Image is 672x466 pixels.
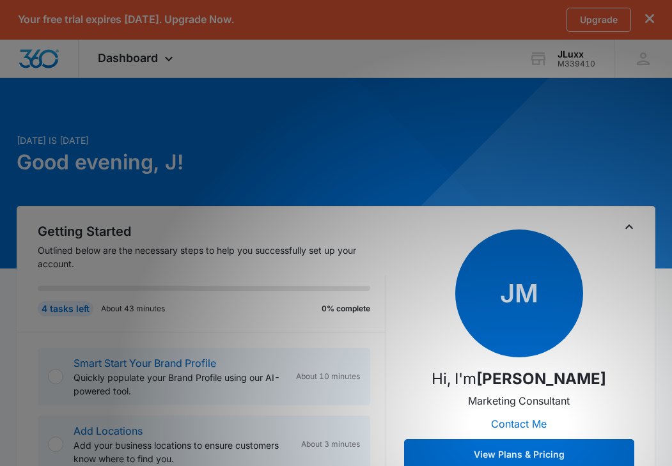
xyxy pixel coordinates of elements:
span: About 3 minutes [301,439,360,450]
p: 0% complete [322,303,370,315]
p: Hi, I'm [432,368,606,391]
button: Contact Me [478,408,559,439]
p: Contact your Marketing Consultant to get your personalized marketing plan for your unique busines... [13,33,172,118]
div: account name [558,49,595,59]
a: Hide these tips [13,127,63,136]
div: Dashboard [79,40,196,77]
span: ⊘ [13,127,19,136]
p: Your free trial expires [DATE]. Upgrade Now. [18,13,234,26]
p: [DATE] is [DATE] [17,134,437,147]
h1: Good evening, J! [17,147,437,178]
div: 4 tasks left [38,301,93,316]
button: Toggle Collapse [621,219,637,235]
p: Add your business locations to ensure customers know where to find you. [74,439,290,465]
h2: Getting Started [38,222,386,241]
p: Quickly populate your Brand Profile using our AI-powered tool. [74,371,285,398]
p: About 43 minutes [101,303,165,315]
p: Outlined below are the necessary steps to help you successfully set up your account. [38,244,386,270]
p: Marketing Consultant [468,393,570,408]
span: JM [455,229,583,357]
strong: [PERSON_NAME] [476,369,606,388]
span: About 10 minutes [296,371,360,382]
button: dismiss this dialog [645,13,654,26]
div: account id [558,59,595,68]
span: Dashboard [98,51,158,65]
a: Add Locations [74,424,143,437]
a: Upgrade [567,8,631,32]
h3: Get your personalized plan [13,10,172,26]
a: Smart Start Your Brand Profile [74,357,216,369]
